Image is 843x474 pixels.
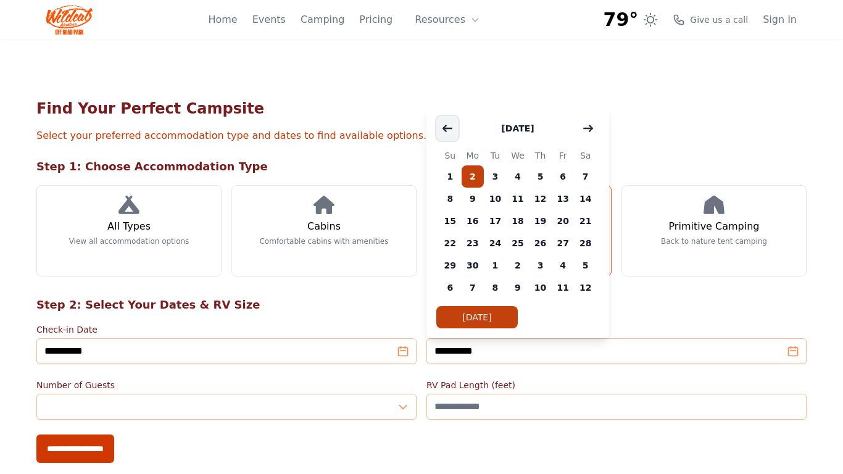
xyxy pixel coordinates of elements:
[407,7,488,32] button: Resources
[552,165,575,188] span: 6
[252,12,286,27] a: Events
[462,210,484,232] span: 16
[439,188,462,210] span: 8
[621,185,807,276] a: Primitive Camping Back to nature tent camping
[462,254,484,276] span: 30
[36,185,222,276] a: All Types View all accommodation options
[484,165,507,188] span: 3
[507,188,529,210] span: 11
[462,165,484,188] span: 2
[529,210,552,232] span: 19
[426,323,807,336] label: Check-out Date
[763,12,797,27] a: Sign In
[529,165,552,188] span: 5
[307,219,341,234] h3: Cabins
[436,306,518,328] button: [DATE]
[574,232,597,254] span: 28
[690,14,748,26] span: Give us a call
[36,158,807,175] h2: Step 1: Choose Accommodation Type
[462,188,484,210] span: 9
[552,276,575,299] span: 11
[604,9,639,31] span: 79°
[507,148,529,163] span: We
[669,219,760,234] h3: Primitive Camping
[552,188,575,210] span: 13
[529,254,552,276] span: 3
[208,12,237,27] a: Home
[36,379,417,391] label: Number of Guests
[439,148,462,163] span: Su
[462,276,484,299] span: 7
[69,236,189,246] p: View all accommodation options
[426,379,807,391] label: RV Pad Length (feet)
[507,232,529,254] span: 25
[507,254,529,276] span: 2
[484,210,507,232] span: 17
[484,276,507,299] span: 8
[552,254,575,276] span: 4
[529,276,552,299] span: 10
[574,188,597,210] span: 14
[529,148,552,163] span: Th
[46,5,93,35] img: Wildcat Logo
[36,296,807,314] h2: Step 2: Select Your Dates & RV Size
[484,254,507,276] span: 1
[439,165,462,188] span: 1
[574,165,597,188] span: 7
[36,128,807,143] p: Select your preferred accommodation type and dates to find available options.
[507,165,529,188] span: 4
[439,276,462,299] span: 6
[507,210,529,232] span: 18
[439,232,462,254] span: 22
[439,210,462,232] span: 15
[489,116,546,141] button: [DATE]
[462,148,484,163] span: Mo
[36,323,417,336] label: Check-in Date
[231,185,417,276] a: Cabins Comfortable cabins with amenities
[439,254,462,276] span: 29
[574,276,597,299] span: 12
[507,276,529,299] span: 9
[259,236,388,246] p: Comfortable cabins with amenities
[552,210,575,232] span: 20
[36,99,807,118] h1: Find Your Perfect Campsite
[574,210,597,232] span: 21
[107,219,151,234] h3: All Types
[552,148,575,163] span: Fr
[529,188,552,210] span: 12
[529,232,552,254] span: 26
[574,254,597,276] span: 5
[484,188,507,210] span: 10
[462,232,484,254] span: 23
[484,232,507,254] span: 24
[359,12,392,27] a: Pricing
[301,12,344,27] a: Camping
[552,232,575,254] span: 27
[661,236,767,246] p: Back to nature tent camping
[574,148,597,163] span: Sa
[673,14,748,26] a: Give us a call
[484,148,507,163] span: Tu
